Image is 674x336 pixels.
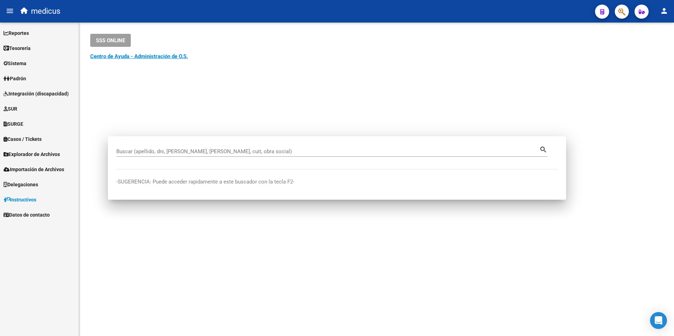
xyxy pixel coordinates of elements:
[90,53,188,60] a: Centro de Ayuda - Administración de O.S.
[4,150,60,158] span: Explorador de Archivos
[4,105,17,113] span: SUR
[31,4,60,19] span: medicus
[116,178,558,186] p: -SUGERENCIA: Puede acceder rapidamente a este buscador con la tecla F2-
[4,181,38,188] span: Delegaciones
[4,211,50,219] span: Datos de contacto
[4,90,69,98] span: Integración (discapacidad)
[96,37,125,44] span: SSS ONLINE
[539,145,547,153] mat-icon: search
[4,75,26,82] span: Padrón
[4,44,31,52] span: Tesorería
[6,7,14,15] mat-icon: menu
[660,7,668,15] mat-icon: person
[4,166,64,173] span: Importación de Archivos
[4,60,26,67] span: Sistema
[650,312,667,329] div: Open Intercom Messenger
[4,120,23,128] span: SURGE
[4,29,29,37] span: Reportes
[4,196,36,204] span: Instructivos
[4,135,42,143] span: Casos / Tickets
